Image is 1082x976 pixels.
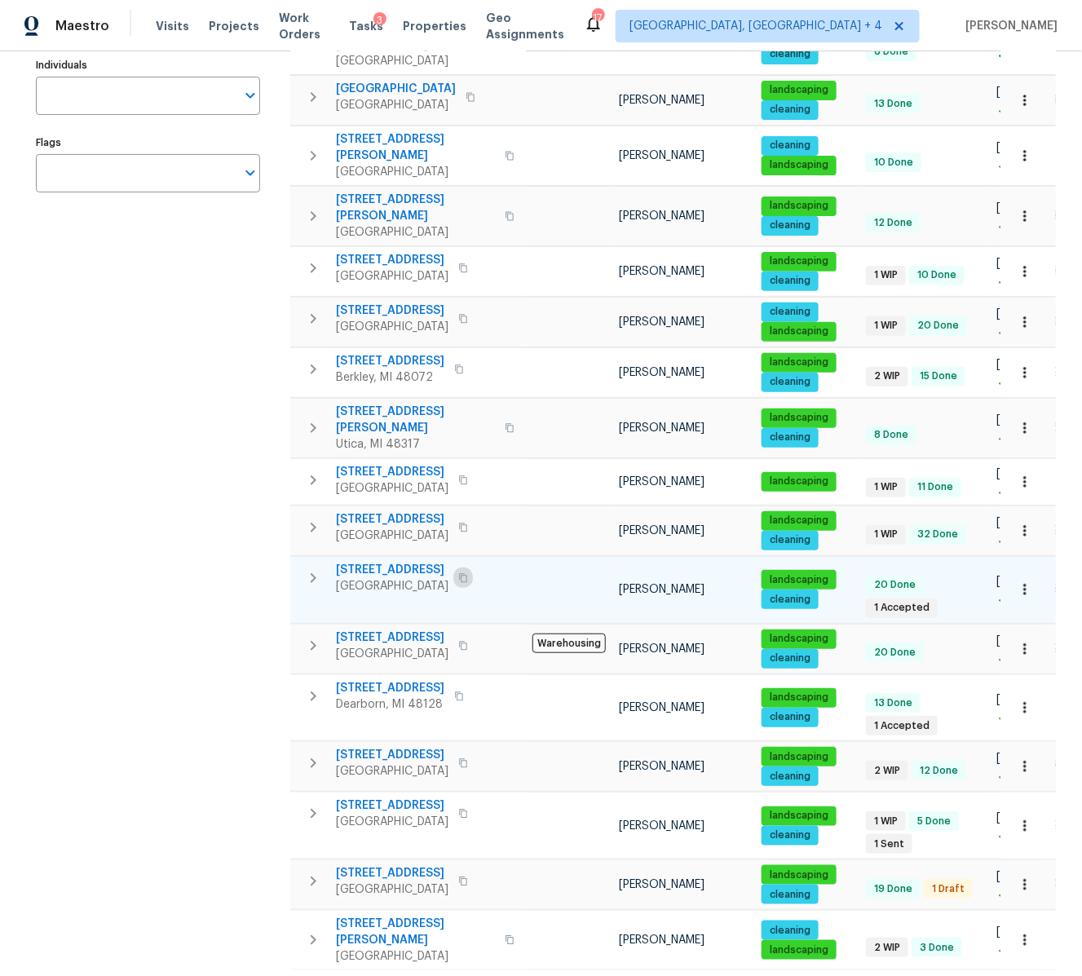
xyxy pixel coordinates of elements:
[763,943,835,957] span: landscaping
[925,882,971,896] span: 1 Draft
[619,422,704,434] span: [PERSON_NAME]
[336,353,444,369] span: [STREET_ADDRESS]
[996,202,1031,214] span: [DATE]
[868,719,936,733] span: 1 Accepted
[868,216,919,230] span: 12 Done
[336,629,448,646] span: [STREET_ADDRESS]
[336,404,495,436] span: [STREET_ADDRESS][PERSON_NAME]
[336,511,448,528] span: [STREET_ADDRESS]
[36,60,260,70] label: Individuals
[619,820,704,832] span: [PERSON_NAME]
[996,753,1031,764] span: [DATE]
[336,81,456,97] span: [GEOGRAPHIC_DATA]
[336,865,448,881] span: [STREET_ADDRESS]
[911,480,960,494] span: 11 Done
[619,95,704,106] span: [PERSON_NAME]
[336,303,448,319] span: [STREET_ADDRESS]
[763,809,835,823] span: landscaping
[336,696,444,713] span: Dearborn, MI 48128
[996,517,1031,528] span: [DATE]
[763,219,817,232] span: cleaning
[592,10,603,26] div: 17
[336,480,448,497] span: [GEOGRAPHIC_DATA]
[996,258,1031,269] span: [DATE]
[868,268,904,282] span: 1 WIP
[763,139,817,152] span: cleaning
[763,632,835,646] span: landscaping
[763,47,817,61] span: cleaning
[403,18,466,34] span: Properties
[336,164,495,180] span: [GEOGRAPHIC_DATA]
[619,584,704,595] span: [PERSON_NAME]
[763,356,835,369] span: landscaping
[763,573,835,587] span: landscaping
[868,882,919,896] span: 19 Done
[336,578,448,594] span: [GEOGRAPHIC_DATA]
[532,634,606,653] span: Warehousing
[619,643,704,655] span: [PERSON_NAME]
[336,369,444,386] span: Berkley, MI 48072
[868,815,904,828] span: 1 WIP
[619,150,704,161] span: [PERSON_NAME]
[55,18,109,34] span: Maestro
[911,815,957,828] span: 5 Done
[996,694,1031,705] span: [DATE]
[868,941,907,955] span: 2 WIP
[763,691,835,704] span: landscaping
[209,18,259,34] span: Projects
[336,814,448,830] span: [GEOGRAPHIC_DATA]
[763,710,817,724] span: cleaning
[763,411,835,425] span: landscaping
[868,428,915,442] span: 8 Done
[336,53,495,69] span: [GEOGRAPHIC_DATA]
[336,916,495,948] span: [STREET_ADDRESS][PERSON_NAME]
[336,680,444,696] span: [STREET_ADDRESS]
[913,941,961,955] span: 3 Done
[336,319,448,335] span: [GEOGRAPHIC_DATA]
[996,86,1031,98] span: [DATE]
[763,514,835,528] span: landscaping
[36,138,260,148] label: Flags
[336,646,448,662] span: [GEOGRAPHIC_DATA]
[763,770,817,784] span: cleaning
[619,367,704,378] span: [PERSON_NAME]
[619,210,704,222] span: [PERSON_NAME]
[619,476,704,488] span: [PERSON_NAME]
[619,761,704,772] span: [PERSON_NAME]
[868,601,936,615] span: 1 Accepted
[336,881,448,898] span: [GEOGRAPHIC_DATA]
[763,431,817,444] span: cleaning
[868,156,920,170] span: 10 Done
[619,702,704,713] span: [PERSON_NAME]
[996,871,1031,882] span: [DATE]
[763,750,835,764] span: landscaping
[336,268,448,285] span: [GEOGRAPHIC_DATA]
[336,747,448,763] span: [STREET_ADDRESS]
[336,131,495,164] span: [STREET_ADDRESS][PERSON_NAME]
[336,436,495,453] span: Utica, MI 48317
[336,224,495,241] span: [GEOGRAPHIC_DATA]
[996,812,1031,824] span: [DATE]
[868,97,919,111] span: 13 Done
[996,635,1031,647] span: [DATE]
[619,525,704,537] span: [PERSON_NAME]
[911,319,965,333] span: 20 Done
[763,533,817,547] span: cleaning
[959,18,1058,34] span: [PERSON_NAME]
[619,934,704,946] span: [PERSON_NAME]
[336,528,448,544] span: [GEOGRAPHIC_DATA]
[913,369,964,383] span: 15 Done
[336,562,448,578] span: [STREET_ADDRESS]
[868,480,904,494] span: 1 WIP
[239,161,262,184] button: Open
[763,158,835,172] span: landscaping
[913,764,965,778] span: 12 Done
[868,646,922,660] span: 20 Done
[868,319,904,333] span: 1 WIP
[996,308,1031,320] span: [DATE]
[996,468,1031,479] span: [DATE]
[763,274,817,288] span: cleaning
[996,142,1031,153] span: [DATE]
[763,103,817,117] span: cleaning
[763,828,817,842] span: cleaning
